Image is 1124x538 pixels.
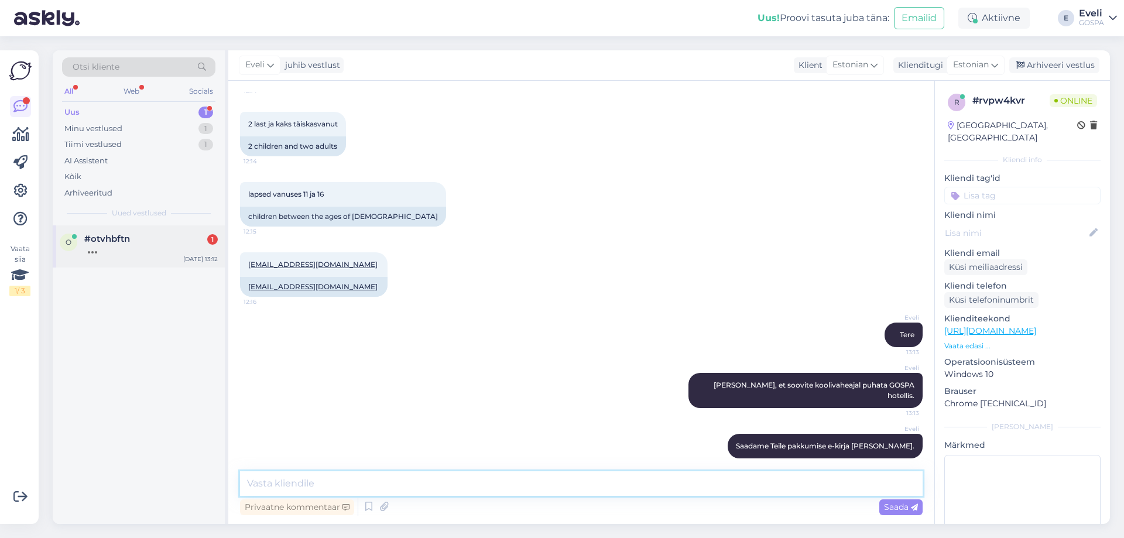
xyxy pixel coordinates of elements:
span: Eveli [875,313,919,322]
p: Kliendi tag'id [944,172,1101,184]
span: #otvhbftn [84,234,130,244]
b: Uus! [758,12,780,23]
div: juhib vestlust [280,59,340,71]
div: Arhiveeri vestlus [1009,57,1099,73]
div: Minu vestlused [64,123,122,135]
div: 2 children and two adults [240,136,346,156]
input: Lisa tag [944,187,1101,204]
span: r [954,98,959,107]
input: Lisa nimi [945,227,1087,239]
span: 12:16 [244,297,287,306]
p: Brauser [944,385,1101,397]
div: Arhiveeritud [64,187,112,199]
span: Online [1050,94,1097,107]
div: Klienditugi [893,59,943,71]
p: Kliendi telefon [944,280,1101,292]
span: Uued vestlused [112,208,166,218]
div: Kõik [64,171,81,183]
p: Kliendi email [944,247,1101,259]
div: Küsi meiliaadressi [944,259,1027,275]
img: Askly Logo [9,60,32,82]
span: 12:15 [244,227,287,236]
span: Estonian [953,59,989,71]
div: Eveli [1079,9,1104,18]
span: Saada [884,502,918,512]
span: Eveli [245,59,265,71]
div: All [62,84,76,99]
span: Eveli [875,364,919,372]
p: Klienditeekond [944,313,1101,325]
span: Otsi kliente [73,61,119,73]
a: [EMAIL_ADDRESS][DOMAIN_NAME] [248,282,378,291]
div: [DATE] 13:12 [183,255,218,263]
div: Tiimi vestlused [64,139,122,150]
button: Emailid [894,7,944,29]
span: Eveli [875,424,919,433]
span: Tere [900,330,914,339]
div: AI Assistent [64,155,108,167]
p: Windows 10 [944,368,1101,381]
p: Kliendi nimi [944,209,1101,221]
div: 1 [198,139,213,150]
span: lapsed vanuses 11 ja 16 [248,190,324,198]
div: 1 [207,234,218,245]
span: 12:14 [244,157,287,166]
span: [PERSON_NAME], et soovite koolivaheajal puhata GOSPA hotellis. [714,381,916,400]
a: EveliGOSPA [1079,9,1117,28]
div: Web [121,84,142,99]
span: 2 last ja kaks täiskasvanut [248,119,338,128]
span: Estonian [832,59,868,71]
div: Privaatne kommentaar [240,499,354,515]
p: Chrome [TECHNICAL_ID] [944,397,1101,410]
span: 13:13 [875,348,919,357]
div: Uus [64,107,80,118]
span: 13:13 [875,409,919,417]
div: Socials [187,84,215,99]
div: Vaata siia [9,244,30,296]
span: o [66,238,71,246]
div: [GEOGRAPHIC_DATA], [GEOGRAPHIC_DATA] [948,119,1077,144]
span: 13:13 [875,459,919,468]
div: Aktiivne [958,8,1030,29]
div: children between the ages of [DEMOGRAPHIC_DATA] [240,207,446,227]
div: 1 [198,107,213,118]
div: Proovi tasuta juba täna: [758,11,889,25]
p: Operatsioonisüsteem [944,356,1101,368]
a: [URL][DOMAIN_NAME] [944,325,1036,336]
p: Märkmed [944,439,1101,451]
div: E [1058,10,1074,26]
div: GOSPA [1079,18,1104,28]
div: Klient [794,59,823,71]
div: 1 [198,123,213,135]
div: 1 / 3 [9,286,30,296]
span: Saadame Teile pakkumise e-kirja [PERSON_NAME]. [736,441,914,450]
p: Vaata edasi ... [944,341,1101,351]
a: [EMAIL_ADDRESS][DOMAIN_NAME] [248,260,378,269]
div: # rvpw4kvr [972,94,1050,108]
div: Küsi telefoninumbrit [944,292,1039,308]
div: Kliendi info [944,155,1101,165]
div: [PERSON_NAME] [944,422,1101,432]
